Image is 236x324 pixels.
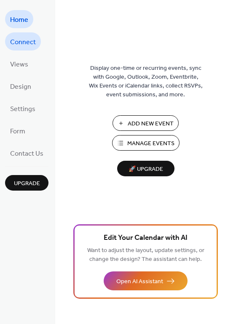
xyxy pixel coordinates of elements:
[127,139,174,148] span: Manage Events
[5,175,48,191] button: Upgrade
[128,120,174,128] span: Add New Event
[10,80,31,93] span: Design
[104,271,188,290] button: Open AI Assistant
[116,277,163,286] span: Open AI Assistant
[89,64,203,99] span: Display one-time or recurring events, sync with Google, Outlook, Zoom, Eventbrite, Wix Events or ...
[87,245,204,265] span: Want to adjust the layout, update settings, or change the design? The assistant can help.
[10,147,43,160] span: Contact Us
[117,161,174,176] button: 🚀 Upgrade
[10,125,25,138] span: Form
[5,99,40,117] a: Settings
[5,144,48,162] a: Contact Us
[14,179,40,188] span: Upgrade
[5,32,41,50] a: Connect
[104,232,188,244] span: Edit Your Calendar with AI
[122,164,169,175] span: 🚀 Upgrade
[112,135,180,151] button: Manage Events
[10,36,36,49] span: Connect
[5,55,33,73] a: Views
[10,103,35,116] span: Settings
[10,58,28,71] span: Views
[113,115,179,131] button: Add New Event
[10,13,28,27] span: Home
[5,10,33,28] a: Home
[5,77,36,95] a: Design
[5,122,30,140] a: Form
